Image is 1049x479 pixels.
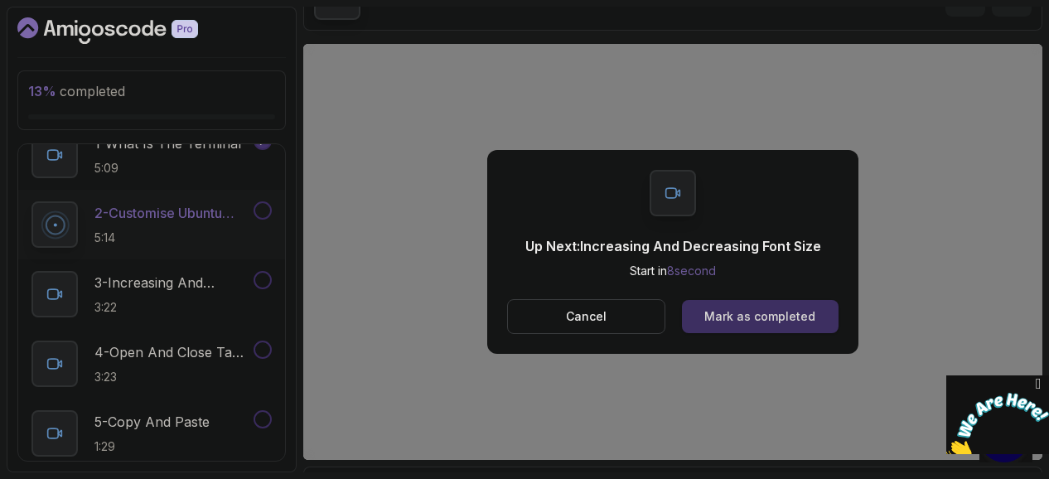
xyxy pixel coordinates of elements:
p: 4 - Open And Close Tabs And Terminal [94,342,250,362]
p: 5 - Copy And Paste [94,412,210,432]
p: Up Next: Increasing And Decreasing Font Size [525,236,821,256]
p: 5:09 [94,160,241,177]
button: 1-What Is The Terminal5:09 [31,132,272,178]
span: 8 second [667,264,716,278]
p: 3:23 [94,369,250,385]
iframe: To enrich screen reader interactions, please activate Accessibility in Grammarly extension settings [946,375,1049,454]
a: Dashboard [17,17,236,44]
p: Start in [525,263,821,279]
div: Mark as completed [704,308,815,325]
p: 3 - Increasing And Decreasing Font Size [94,273,250,293]
p: 2 - Customise Ubuntu Terminal [94,203,250,223]
p: Cancel [566,308,607,325]
button: 4-Open And Close Tabs And Terminal3:23 [31,341,272,387]
p: 1:29 [94,438,210,455]
button: 3-Increasing And Decreasing Font Size3:22 [31,271,272,317]
iframe: To enrich screen reader interactions, please activate Accessibility in Grammarly extension settings [303,44,1042,460]
p: 3:22 [94,299,250,316]
span: completed [28,83,125,99]
button: 2-Customise Ubuntu Terminal5:14 [31,201,272,248]
button: 5-Copy And Paste1:29 [31,410,272,457]
span: 13 % [28,83,56,99]
button: Cancel [507,299,665,334]
button: Mark as completed [682,300,839,333]
p: 5:14 [94,230,250,246]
